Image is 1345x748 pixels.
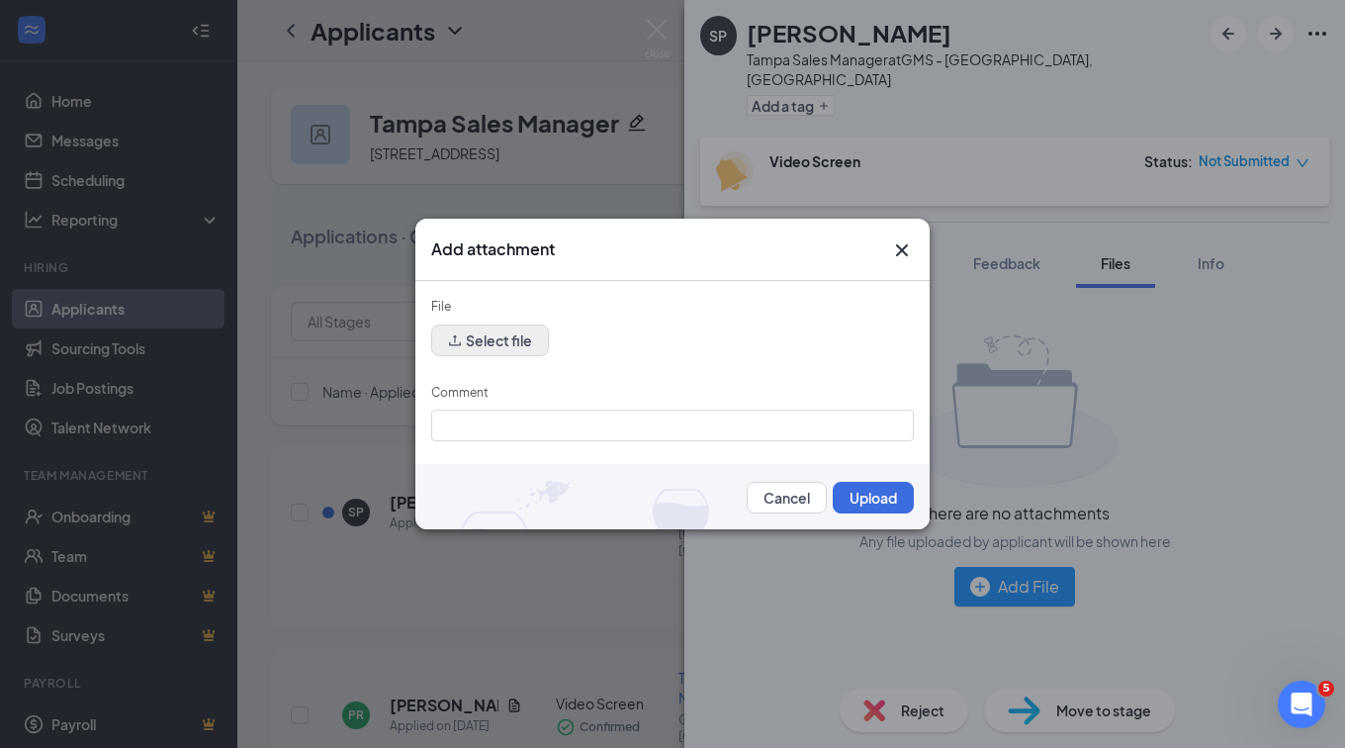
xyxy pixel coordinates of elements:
[431,410,914,441] input: Comment
[890,238,914,262] svg: Cross
[1318,681,1334,697] span: 5
[431,299,451,314] label: File
[747,482,827,514] button: Cancel
[448,333,462,347] span: upload
[431,335,549,350] span: upload Select file
[431,238,555,260] h3: Add attachment
[431,325,549,356] button: upload Select file
[431,385,489,400] label: Comment
[833,482,914,514] button: Upload
[890,238,914,262] button: Close
[1278,681,1325,728] iframe: Intercom live chat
